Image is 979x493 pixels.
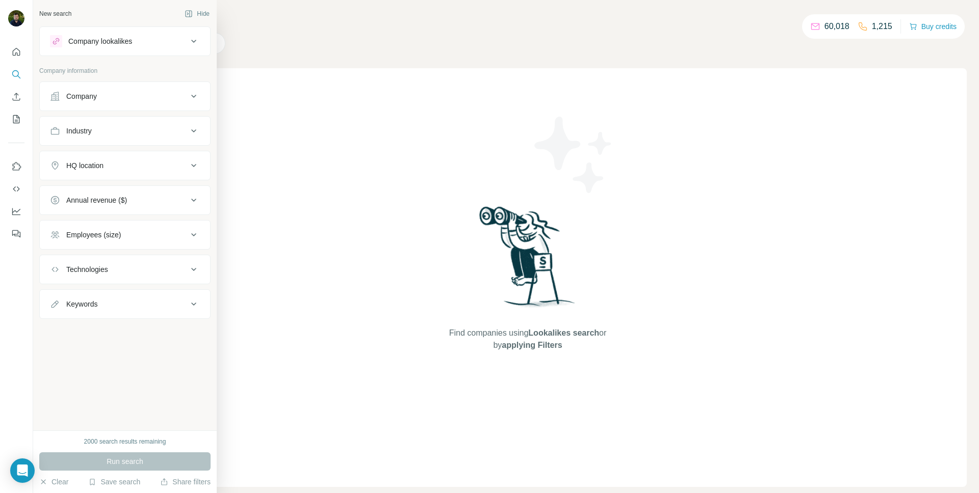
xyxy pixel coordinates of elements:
div: New search [39,9,71,18]
button: Use Surfe on LinkedIn [8,157,24,176]
button: My lists [8,110,24,128]
button: Search [8,65,24,84]
div: Keywords [66,299,97,309]
div: Annual revenue ($) [66,195,127,205]
span: Lookalikes search [528,328,599,337]
button: Quick start [8,43,24,61]
img: Surfe Illustration - Woman searching with binoculars [475,204,581,317]
button: Clear [39,477,68,487]
button: HQ location [40,153,210,178]
div: Company lookalikes [68,36,132,46]
button: Buy credits [909,19,957,34]
button: Industry [40,119,210,143]
div: Open Intercom Messenger [10,458,35,483]
button: Save search [88,477,140,487]
img: Surfe Illustration - Stars [528,109,620,201]
button: Keywords [40,292,210,316]
button: Use Surfe API [8,180,24,198]
button: Hide [177,6,217,21]
button: Dashboard [8,202,24,221]
div: 2000 search results remaining [84,437,166,446]
button: Technologies [40,257,210,282]
img: Avatar [8,10,24,26]
button: Share filters [160,477,211,487]
div: HQ location [66,160,104,171]
button: Company lookalikes [40,29,210,53]
div: Company [66,91,97,101]
p: 60,018 [825,20,849,33]
button: Company [40,84,210,108]
div: Industry [66,126,92,136]
button: Feedback [8,225,24,243]
div: Employees (size) [66,230,121,240]
button: Enrich CSV [8,88,24,106]
p: Company information [39,66,211,75]
span: Find companies using or by [446,327,609,351]
p: 1,215 [872,20,892,33]
button: Employees (size) [40,223,210,247]
h4: Search [89,12,967,26]
div: Technologies [66,264,108,275]
button: Annual revenue ($) [40,188,210,212]
span: applying Filters [502,341,562,349]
